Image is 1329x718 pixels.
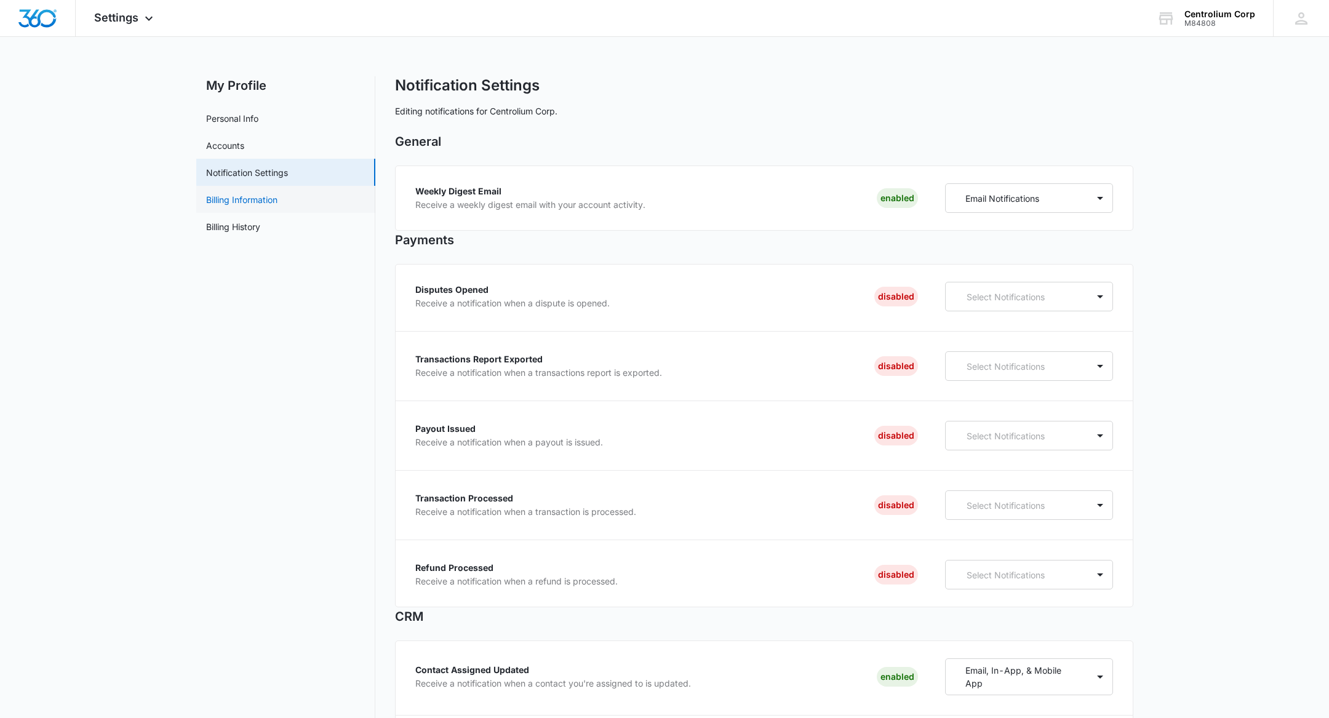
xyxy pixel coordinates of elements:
p: Refund Processed [415,564,618,572]
p: Select Notifications [967,568,1072,581]
p: Weekly Digest Email [415,187,645,196]
h2: CRM [395,607,1133,626]
div: Disabled [874,356,918,376]
p: Select Notifications [967,429,1072,442]
p: Transaction Processed [415,494,636,503]
div: account name [1184,9,1255,19]
p: Contact Assigned Updated [415,666,691,674]
a: Accounts [206,139,244,152]
h1: Notification Settings [395,76,540,95]
p: Receive a weekly digest email with your account activity. [415,201,645,209]
p: Select Notifications [967,360,1072,373]
p: Select Notifications [967,499,1072,512]
h2: Payments [395,231,1133,249]
p: Editing notifications for Centrolium Corp. [395,105,1133,118]
h2: General [395,132,1133,151]
a: Personal Info [206,112,258,125]
p: Disputes Opened [415,285,610,294]
p: Payout Issued [415,425,603,433]
p: Receive a notification when a refund is processed. [415,577,618,586]
h2: My Profile [196,76,375,95]
div: Enabled [877,188,918,208]
a: Billing History [206,220,260,233]
div: Disabled [874,426,918,445]
a: Notification Settings [206,166,288,179]
p: Receive a notification when a contact you're assigned to is updated. [415,679,691,688]
p: Receive a notification when a payout is issued. [415,438,603,447]
p: Email, In-App, & Mobile App [965,664,1072,690]
div: Disabled [874,495,918,515]
div: Disabled [874,287,918,306]
p: Receive a notification when a dispute is opened. [415,299,610,308]
div: Enabled [877,667,918,687]
p: Select Notifications [967,290,1072,303]
p: Receive a notification when a transactions report is exported. [415,369,662,377]
a: Billing Information [206,193,277,206]
p: Transactions Report Exported [415,355,662,364]
span: Settings [94,11,138,24]
p: Email Notifications [965,192,1039,205]
div: account id [1184,19,1255,28]
p: Receive a notification when a transaction is processed. [415,508,636,516]
div: Disabled [874,565,918,584]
